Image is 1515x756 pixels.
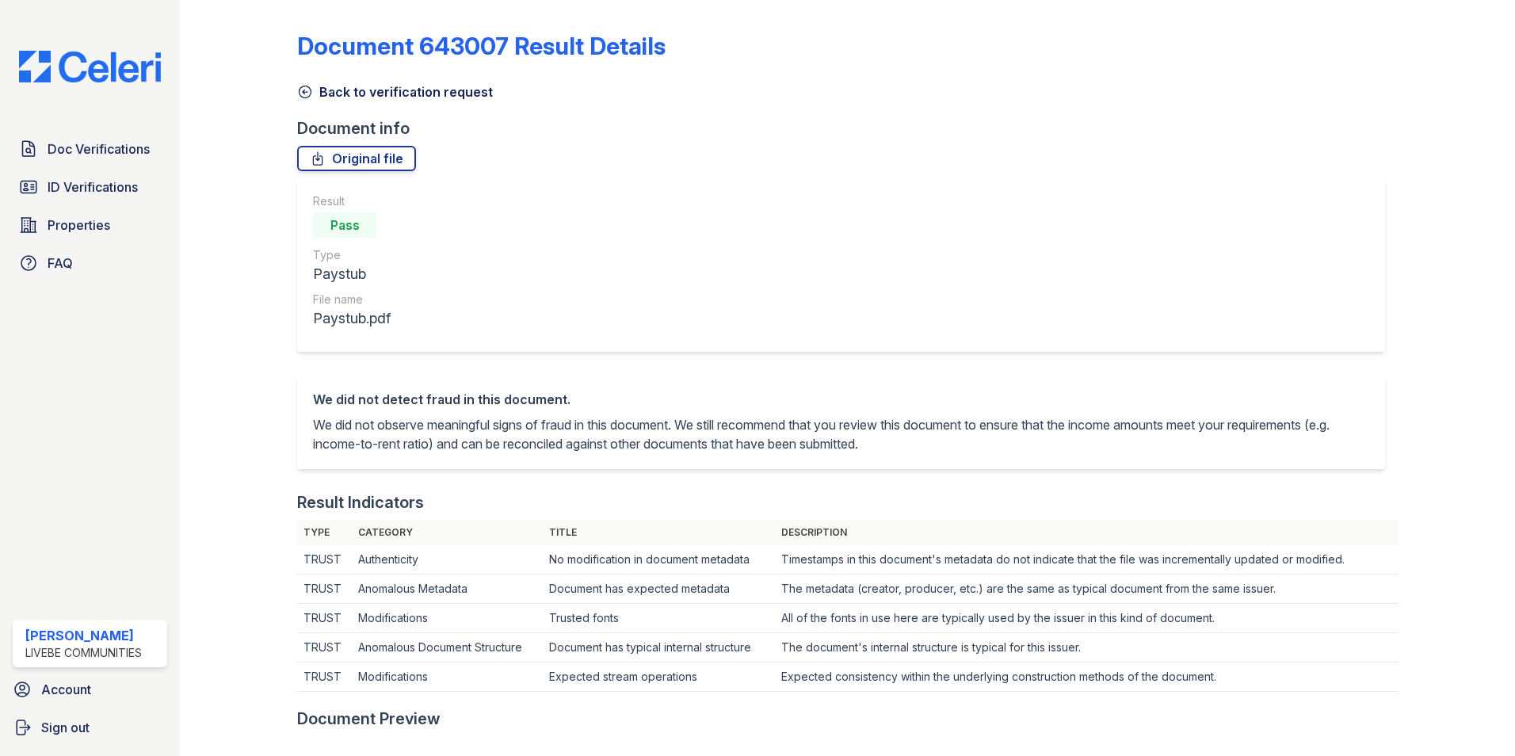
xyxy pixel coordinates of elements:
[297,146,416,171] a: Original file
[13,133,167,165] a: Doc Verifications
[297,82,493,101] a: Back to verification request
[297,633,352,662] td: TRUST
[543,575,775,604] td: Document has expected metadata
[543,604,775,633] td: Trusted fonts
[543,633,775,662] td: Document has typical internal structure
[48,216,110,235] span: Properties
[313,193,391,209] div: Result
[352,662,543,692] td: Modifications
[313,263,391,285] div: Paystub
[775,633,1398,662] td: The document's internal structure is typical for this issuer.
[41,718,90,737] span: Sign out
[313,415,1369,453] p: We did not observe meaningful signs of fraud in this document. We still recommend that you review...
[6,712,174,743] a: Sign out
[6,51,174,82] img: CE_Logo_Blue-a8612792a0a2168367f1c8372b55b34899dd931a85d93a1a3d3e32e68fde9ad4.png
[775,520,1398,545] th: Description
[352,633,543,662] td: Anomalous Document Structure
[775,545,1398,575] td: Timestamps in this document's metadata do not indicate that the file was incrementally updated or...
[297,708,441,730] div: Document Preview
[775,662,1398,692] td: Expected consistency within the underlying construction methods of the document.
[41,680,91,699] span: Account
[313,307,391,330] div: Paystub.pdf
[543,662,775,692] td: Expected stream operations
[313,292,391,307] div: File name
[48,254,73,273] span: FAQ
[297,545,352,575] td: TRUST
[13,247,167,279] a: FAQ
[25,626,142,645] div: [PERSON_NAME]
[48,178,138,197] span: ID Verifications
[313,390,1369,409] div: We did not detect fraud in this document.
[543,545,775,575] td: No modification in document metadata
[775,575,1398,604] td: The metadata (creator, producer, etc.) are the same as typical document from the same issuer.
[352,520,543,545] th: Category
[297,604,352,633] td: TRUST
[297,575,352,604] td: TRUST
[13,209,167,241] a: Properties
[297,520,352,545] th: Type
[313,247,391,263] div: Type
[543,520,775,545] th: Title
[352,604,543,633] td: Modifications
[352,575,543,604] td: Anomalous Metadata
[297,491,424,514] div: Result Indicators
[25,645,142,661] div: LiveBe Communities
[13,171,167,203] a: ID Verifications
[313,212,376,238] div: Pass
[297,32,666,60] a: Document 643007 Result Details
[352,545,543,575] td: Authenticity
[297,662,352,692] td: TRUST
[6,674,174,705] a: Account
[48,139,150,158] span: Doc Verifications
[775,604,1398,633] td: All of the fonts in use here are typically used by the issuer in this kind of document.
[297,117,1398,139] div: Document info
